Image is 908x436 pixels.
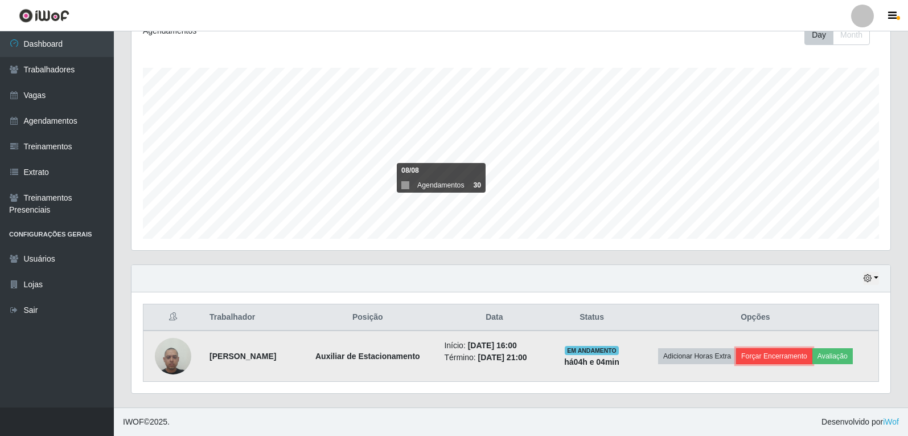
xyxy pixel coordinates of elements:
[444,340,544,352] li: Início:
[658,348,736,364] button: Adicionar Horas Extra
[883,417,899,426] a: iWof
[478,353,527,362] time: [DATE] 21:00
[833,25,870,45] button: Month
[812,348,853,364] button: Avaliação
[437,304,551,331] th: Data
[298,304,437,331] th: Posição
[123,417,144,426] span: IWOF
[564,357,619,366] strong: há 04 h e 04 min
[19,9,69,23] img: CoreUI Logo
[209,352,276,361] strong: [PERSON_NAME]
[468,341,517,350] time: [DATE] 16:00
[203,304,298,331] th: Trabalhador
[565,346,619,355] span: EM ANDAMENTO
[315,352,420,361] strong: Auxiliar de Estacionamento
[804,25,833,45] button: Day
[632,304,879,331] th: Opções
[821,416,899,428] span: Desenvolvido por
[444,352,544,364] li: Término:
[551,304,632,331] th: Status
[123,416,170,428] span: © 2025 .
[804,25,870,45] div: First group
[804,25,879,45] div: Toolbar with button groups
[736,348,812,364] button: Forçar Encerramento
[155,332,191,380] img: 1693507860054.jpeg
